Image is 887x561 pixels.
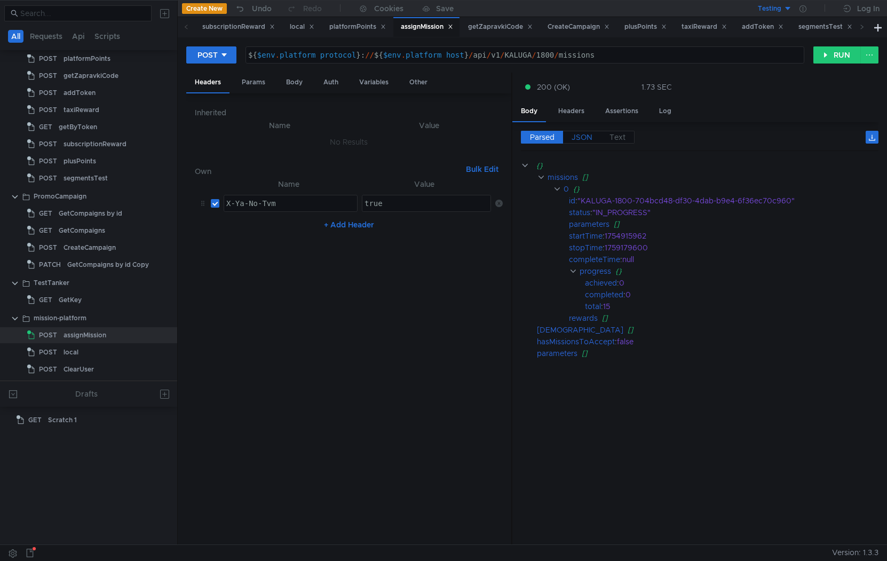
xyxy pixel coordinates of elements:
div: subscriptionReward [64,136,126,152]
div: getZapravkiCode [64,68,118,84]
div: Undo [252,2,272,15]
div: addToken [64,85,96,101]
div: assignMission [401,21,453,33]
div: 1754915962 [605,230,865,242]
div: : [537,336,878,347]
div: "IN_PROGRESS" [592,207,865,218]
button: Redo [279,1,329,17]
div: completed [585,289,623,301]
div: {} [615,265,865,277]
div: stopTime [569,242,603,254]
th: Value [356,119,503,132]
div: GetCompaigns [59,223,105,239]
span: POST [39,68,57,84]
div: missions [548,171,578,183]
h6: Own [195,165,462,178]
div: Body [512,101,546,122]
span: JSON [572,132,592,142]
button: Bulk Edit [462,163,503,176]
div: assignMission [64,327,106,343]
nz-embed-empty: No Results [330,137,368,147]
button: POST [186,46,236,64]
div: segmentsTest [64,170,108,186]
span: GET [28,412,42,428]
div: parameters [537,347,577,359]
div: Headers [186,73,229,93]
button: All [8,30,23,43]
div: achieved [585,277,617,289]
div: local [290,21,314,33]
div: plusPoints [624,21,667,33]
div: : [585,289,878,301]
span: POST [39,85,57,101]
input: Search... [20,7,145,19]
div: id [569,195,575,207]
span: POST [39,240,57,256]
div: Redo [303,2,322,15]
div: Scratch 1 [48,412,77,428]
div: 0 [564,183,569,195]
div: : [569,195,878,207]
div: : [585,277,878,289]
div: GetCompaigns by id [59,206,122,222]
div: 1.73 SEC [642,82,672,92]
div: [] [582,347,865,359]
div: Variables [351,73,397,92]
div: Log In [857,2,880,15]
div: platformPoints [329,21,386,33]
div: Auth [315,73,347,92]
div: [] [614,218,866,230]
th: Name [203,119,355,132]
div: rewards [569,312,598,324]
div: segmentsTest [798,21,852,33]
th: Name [219,178,358,191]
div: progress [580,265,611,277]
button: Api [69,30,88,43]
span: PATCH [39,257,61,273]
div: platformPoints [64,51,110,67]
div: 0 [619,277,865,289]
button: + Add Header [320,218,378,231]
div: completeTime [569,254,620,265]
span: 200 (OK) [537,81,570,93]
th: Value [358,178,491,191]
div: parameters [569,218,609,230]
div: Log [651,101,680,121]
span: Parsed [530,132,555,142]
div: addToken [742,21,783,33]
span: POST [39,170,57,186]
div: PromoCampaign [34,188,86,204]
div: Other [401,73,436,92]
div: ClearUser [64,361,94,377]
div: 1759179600 [605,242,865,254]
div: subscriptionReward [202,21,275,33]
span: POST [39,344,57,360]
div: {} [573,183,864,195]
div: Testing [758,4,781,14]
div: startTime [569,230,603,242]
div: null [622,254,866,265]
div: local [64,344,78,360]
div: Cookies [374,2,403,15]
span: POST [39,361,57,377]
div: Params [233,73,274,92]
div: taxiReward [682,21,727,33]
div: getByToken [59,119,97,135]
div: POST [197,49,218,61]
div: [] [602,312,865,324]
span: Text [609,132,625,142]
span: POST [39,102,57,118]
button: Requests [27,30,66,43]
span: Version: 1.3.3 [832,545,878,560]
span: POST [39,136,57,152]
div: GetCompaigns by id Copy [67,257,149,273]
span: GET [39,119,52,135]
h6: Inherited [195,106,503,119]
div: : [569,254,878,265]
span: POST [39,153,57,169]
div: [] [628,324,867,336]
button: RUN [813,46,861,64]
div: Headers [550,101,593,121]
div: plusPoints [64,153,96,169]
button: Create New [182,3,227,14]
